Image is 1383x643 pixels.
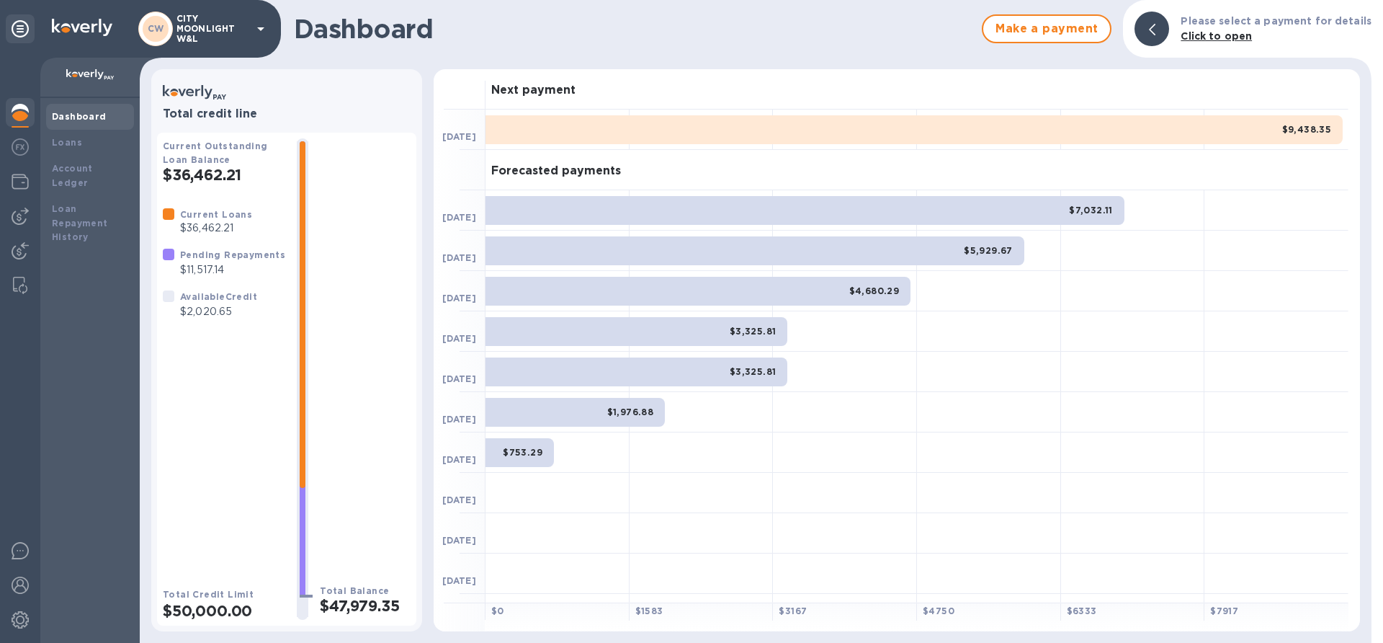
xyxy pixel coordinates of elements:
[730,366,776,377] b: $3,325.81
[52,163,93,188] b: Account Ledger
[442,495,476,505] b: [DATE]
[442,131,476,142] b: [DATE]
[12,173,29,190] img: Wallets
[491,164,621,178] h3: Forecasted payments
[180,209,252,220] b: Current Loans
[180,262,285,278] p: $11,517.14
[163,141,268,165] b: Current Outstanding Loan Balance
[6,14,35,43] div: Unpin categories
[442,293,476,303] b: [DATE]
[923,606,954,616] b: $ 4750
[849,285,900,296] b: $4,680.29
[1067,606,1097,616] b: $ 6333
[779,606,807,616] b: $ 3167
[442,212,476,223] b: [DATE]
[1181,15,1371,27] b: Please select a payment for details
[176,14,249,44] p: CITY MOONLIGHT W&L
[1282,124,1332,135] b: $9,438.35
[148,23,164,34] b: CW
[442,575,476,586] b: [DATE]
[52,137,82,148] b: Loans
[163,166,285,184] h2: $36,462.21
[964,245,1013,256] b: $5,929.67
[163,602,285,620] h2: $50,000.00
[12,138,29,156] img: Foreign exchange
[163,107,411,121] h3: Total credit line
[607,407,654,417] b: $1,976.88
[491,606,504,616] b: $ 0
[442,535,476,546] b: [DATE]
[442,454,476,465] b: [DATE]
[320,597,411,615] h2: $47,979.35
[442,414,476,425] b: [DATE]
[491,84,576,97] h3: Next payment
[442,373,476,384] b: [DATE]
[320,585,389,596] b: Total Balance
[442,333,476,344] b: [DATE]
[163,589,254,600] b: Total Credit Limit
[635,606,663,616] b: $ 1583
[180,249,285,260] b: Pending Repayments
[503,447,542,458] b: $753.29
[1181,30,1252,42] b: Click to open
[995,20,1098,37] span: Make a payment
[180,221,252,236] p: $36,462.21
[1069,205,1113,216] b: $7,032.11
[442,252,476,263] b: [DATE]
[52,203,108,243] b: Loan Repayment History
[52,111,107,122] b: Dashboard
[982,14,1111,43] button: Make a payment
[180,304,257,319] p: $2,020.65
[1210,606,1238,616] b: $ 7917
[730,326,776,337] b: $3,325.81
[52,19,112,36] img: Logo
[294,14,975,44] h1: Dashboard
[180,291,257,302] b: Available Credit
